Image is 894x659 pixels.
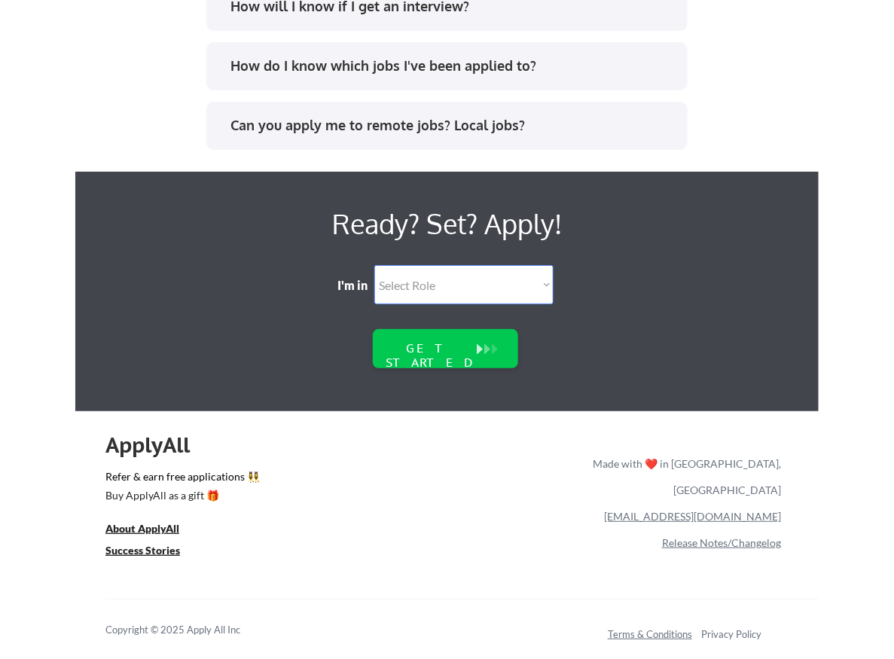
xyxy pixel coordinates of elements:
[701,628,761,640] a: Privacy Policy
[105,432,206,458] div: ApplyAll
[231,56,673,75] div: How do I know which jobs I've been applied to?
[105,471,278,487] a: Refer & earn free applications 👯‍♀️
[231,116,673,135] div: Can you apply me to remote jobs? Local jobs?
[105,522,179,535] u: About ApplyAll
[337,277,378,294] div: I'm in
[105,542,200,561] a: Success Stories
[608,628,692,640] a: Terms & Conditions
[105,623,279,638] div: Copyright © 2025 Apply All Inc
[105,544,180,557] u: Success Stories
[383,341,479,370] div: GET STARTED
[105,520,200,539] a: About ApplyAll
[105,487,256,506] a: Buy ApplyAll as a gift 🎁
[604,510,781,523] a: [EMAIL_ADDRESS][DOMAIN_NAME]
[662,536,781,549] a: Release Notes/Changelog
[587,450,781,503] div: Made with ❤️ in [GEOGRAPHIC_DATA], [GEOGRAPHIC_DATA]
[105,490,256,501] div: Buy ApplyAll as a gift 🎁
[286,202,608,246] div: Ready? Set? Apply!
